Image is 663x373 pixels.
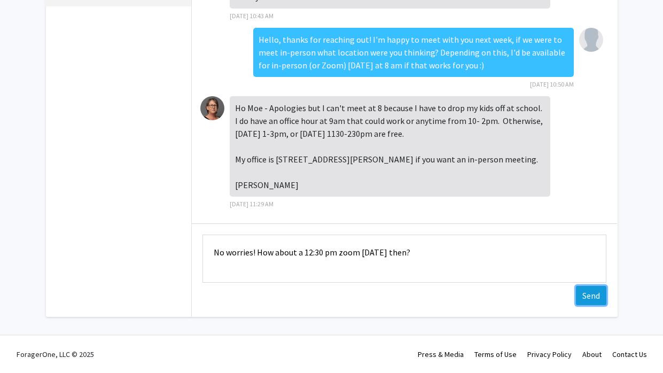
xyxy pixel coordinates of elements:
span: [DATE] 11:29 AM [230,200,274,208]
img: Moe Warren [579,28,603,52]
textarea: Message [202,235,606,283]
a: Contact Us [612,349,647,359]
a: Press & Media [418,349,464,359]
span: [DATE] 10:43 AM [230,12,274,20]
a: Privacy Policy [527,349,572,359]
div: ForagerOne, LLC © 2025 [17,336,94,373]
img: Carolyn Orbann [200,96,224,120]
iframe: Chat [8,325,45,365]
a: Terms of Use [474,349,517,359]
div: Ho Moe - Apologies but I can't meet at 8 because I have to drop my kids off at school. I do have ... [230,96,550,197]
div: Hello, thanks for reaching out! I'm happy to meet with you next week, if we were to meet in-perso... [253,28,574,77]
span: [DATE] 10:50 AM [530,80,574,88]
button: Send [576,286,606,305]
a: About [582,349,602,359]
